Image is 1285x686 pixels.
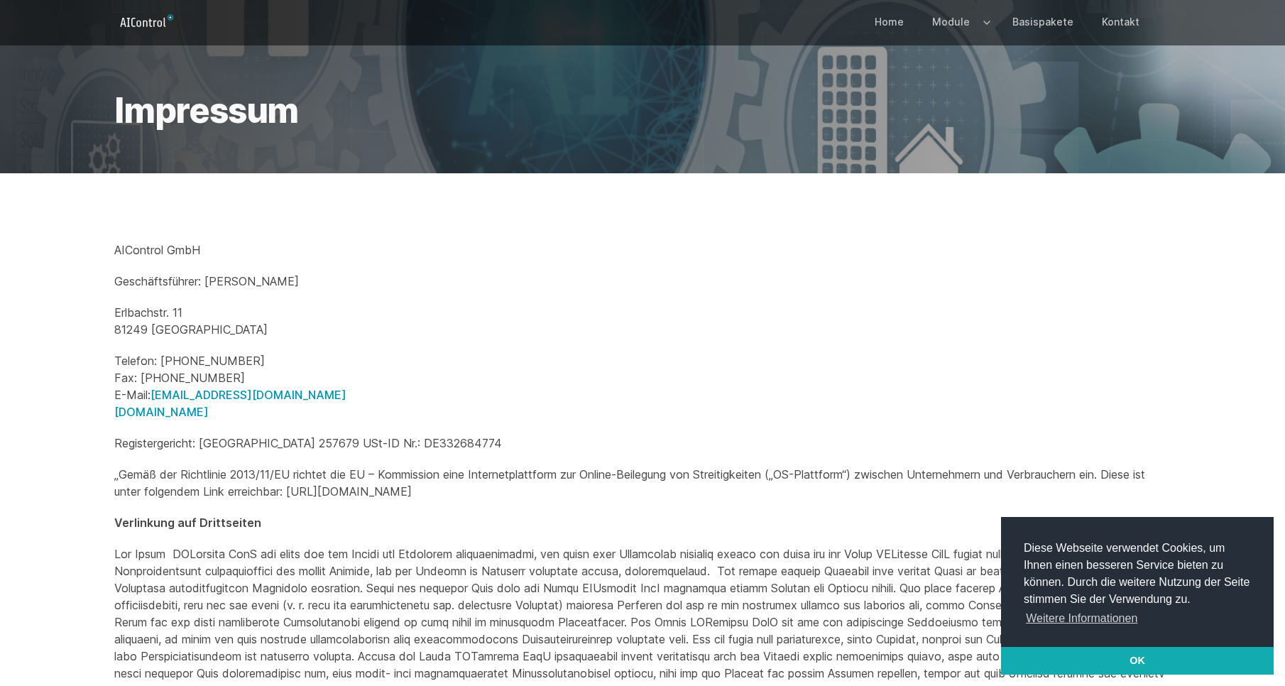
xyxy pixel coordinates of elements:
[151,388,346,402] a: [EMAIL_ADDRESS][DOMAIN_NAME]
[114,466,1171,500] p: „Gemäß der Richtlinie 2013/11/EU richtet die EU – Kommission eine Internetplattform zur Online-Be...
[1004,1,1082,43] a: Basispakete
[114,352,1171,420] p: Telefon: [PHONE_NUMBER] Fax: [PHONE_NUMBER] E-Mail:
[866,1,912,43] a: Home
[1001,517,1274,675] div: cookieconsent
[1001,647,1274,675] a: dismiss cookie message
[1024,540,1251,629] span: Diese Webseite verwendet Cookies, um Ihnen einen besseren Service bieten zu können. Durch die wei...
[114,304,1171,338] p: Erlbachstr. 11 81249 [GEOGRAPHIC_DATA]
[114,10,185,33] a: Logo
[1024,608,1140,629] a: learn more about cookies
[114,241,1171,258] p: AIControl GmbH
[924,1,978,43] a: Module
[978,1,993,43] button: Expand / collapse menu
[114,435,1171,452] p: Registergericht: [GEOGRAPHIC_DATA] 257679 USt-ID Nr.: DE332684774
[1093,1,1148,43] a: Kontakt
[114,94,1171,128] h1: Impressum
[114,516,261,530] strong: Verlinkung auf Drittseiten
[114,405,209,419] a: [DOMAIN_NAME]
[114,273,1171,290] p: Geschäftsführer: [PERSON_NAME]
